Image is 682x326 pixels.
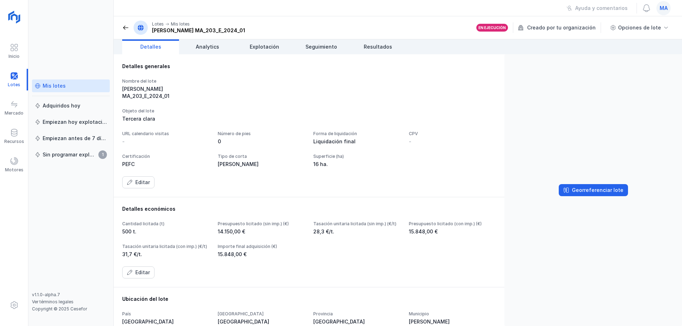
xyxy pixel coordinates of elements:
div: [PERSON_NAME] [218,161,305,168]
a: Ver términos legales [32,299,74,304]
div: Motores [5,167,23,173]
a: Resultados [350,39,406,54]
div: [GEOGRAPHIC_DATA] [218,318,305,325]
a: Empiezan antes de 7 días [32,132,110,145]
div: Número de pies [218,131,305,137]
div: Mercado [5,110,23,116]
div: 14.150,00 € [218,228,305,235]
a: Seguimiento [293,39,350,54]
div: Creado por tu organización [518,22,602,33]
div: 31,7 €/t. [122,251,209,258]
span: Analytics [196,43,219,50]
div: Recursos [4,139,24,144]
div: Copyright © 2025 Cesefor [32,306,110,312]
div: Adquiridos hoy [43,102,80,109]
div: Mis lotes [171,21,190,27]
div: - [122,138,125,145]
div: [GEOGRAPHIC_DATA] [313,318,400,325]
a: Analytics [179,39,236,54]
div: Cantidad licitada (t) [122,221,209,227]
span: Seguimiento [305,43,337,50]
div: [PERSON_NAME] [409,318,496,325]
div: Empiezan antes de 7 días [43,135,107,142]
div: En ejecución [478,25,506,30]
div: Tipo de corta [218,154,305,159]
div: Georreferenciar lote [572,187,623,194]
div: 16 ha. [313,161,400,168]
div: URL calendario visitas [122,131,209,137]
span: Resultados [364,43,392,50]
div: 0 [218,138,305,145]
div: 15.848,00 € [218,251,305,258]
div: Provincia [313,311,400,317]
div: [PERSON_NAME] MA_203_E_2024_01 [122,85,209,100]
button: Editar [122,176,155,188]
div: Presupuesto licitado (sin imp.) (€) [218,221,305,227]
div: [GEOGRAPHIC_DATA] [218,311,305,317]
div: 28,3 €/t. [313,228,400,235]
div: Ubicación del lote [122,295,496,303]
a: Explotación [236,39,293,54]
div: País [122,311,209,317]
div: Certificación [122,154,209,159]
div: - [409,138,411,145]
div: Inicio [9,54,20,59]
div: PEFC [122,161,209,168]
div: Objeto del lote [122,108,496,114]
button: Georreferenciar lote [559,184,628,196]
div: Ayuda y comentarios [575,5,628,12]
img: logoRight.svg [5,8,23,26]
div: Nombre del lote [122,78,209,84]
div: Forma de liquidación [313,131,400,137]
div: Municipio [409,311,496,317]
div: Importe final adquisición (€) [218,244,305,249]
div: Mis lotes [43,82,66,89]
div: Tasación unitaria licitada (con imp.) (€/t) [122,244,209,249]
div: v1.1.0-alpha.7 [32,292,110,298]
div: CPV [409,131,496,137]
div: [PERSON_NAME] MA_203_E_2024_01 [152,27,245,34]
a: Mis lotes [32,79,110,92]
span: Detalles [140,43,161,50]
div: Detalles económicos [122,205,496,212]
button: Ayuda y comentarios [562,2,632,14]
a: Empiezan hoy explotación [32,116,110,128]
div: Superficie (ha) [313,154,400,159]
div: Editar [135,269,150,276]
div: [GEOGRAPHIC_DATA] [122,318,209,325]
div: Presupuesto licitado (con imp.) (€) [409,221,496,227]
div: Lotes [152,21,164,27]
div: Opciones de lote [618,24,661,31]
span: Explotación [250,43,279,50]
div: Liquidación final [313,138,400,145]
div: 15.848,00 € [409,228,496,235]
button: Editar [122,266,155,278]
span: ma [660,5,668,12]
div: Tercera clara [122,115,496,122]
a: Detalles [122,39,179,54]
span: 1 [98,150,107,159]
div: 500 t. [122,228,209,235]
a: Sin programar explotación1 [32,148,110,161]
a: Adquiridos hoy [32,99,110,112]
div: Sin programar explotación [43,151,96,158]
div: Tasación unitaria licitada (sin imp.) (€/t) [313,221,400,227]
div: Detalles generales [122,63,496,70]
div: Editar [135,179,150,186]
div: Empiezan hoy explotación [43,118,107,126]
